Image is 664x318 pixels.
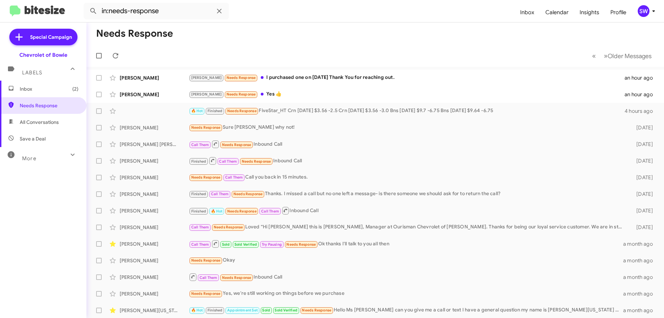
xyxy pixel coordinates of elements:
[625,108,658,115] div: 4 hours ago
[605,2,632,22] a: Profile
[22,70,42,76] span: Labels
[540,2,574,22] a: Calendar
[120,191,189,198] div: [PERSON_NAME]
[608,52,652,60] span: Older Messages
[625,124,658,131] div: [DATE]
[574,2,605,22] a: Insights
[191,258,221,263] span: Needs Response
[189,90,625,98] div: Yes 👍
[191,291,221,296] span: Needs Response
[191,175,221,180] span: Needs Response
[189,206,625,215] div: Inbound Call
[222,242,230,247] span: Sold
[233,192,263,196] span: Needs Response
[211,192,229,196] span: Call Them
[625,141,658,148] div: [DATE]
[120,257,189,264] div: [PERSON_NAME]
[222,143,251,147] span: Needs Response
[625,157,658,164] div: [DATE]
[261,209,279,213] span: Call Them
[625,74,658,81] div: an hour ago
[227,92,256,97] span: Needs Response
[120,91,189,98] div: [PERSON_NAME]
[234,242,257,247] span: Sold Verified
[207,109,223,113] span: Finished
[625,174,658,181] div: [DATE]
[22,155,36,162] span: More
[286,242,316,247] span: Needs Response
[191,209,206,213] span: Finished
[9,29,77,45] a: Special Campaign
[120,157,189,164] div: [PERSON_NAME]
[191,75,222,80] span: [PERSON_NAME]
[227,109,257,113] span: Needs Response
[191,192,206,196] span: Finished
[191,92,222,97] span: [PERSON_NAME]
[638,5,649,17] div: SW
[625,207,658,214] div: [DATE]
[604,52,608,60] span: »
[20,85,79,92] span: Inbox
[20,119,59,126] span: All Conversations
[588,49,656,63] nav: Page navigation example
[189,124,625,131] div: Sure [PERSON_NAME] why not!
[625,91,658,98] div: an hour ago
[20,102,79,109] span: Needs Response
[19,52,67,58] div: Chevrolet of Bowie
[191,308,203,312] span: 🔥 Hot
[72,85,79,92] span: (2)
[211,209,223,213] span: 🔥 Hot
[227,308,258,312] span: Appointment Set
[120,124,189,131] div: [PERSON_NAME]
[191,225,209,229] span: Call Them
[623,307,658,314] div: a month ago
[120,207,189,214] div: [PERSON_NAME]
[120,240,189,247] div: [PERSON_NAME]
[189,273,623,281] div: Inbound Call
[242,159,271,164] span: Needs Response
[120,74,189,81] div: [PERSON_NAME]
[191,143,209,147] span: Call Them
[189,190,625,198] div: Thanks. I missed a call but no one left a message- is there someone we should ask for to return t...
[214,225,243,229] span: Needs Response
[227,209,257,213] span: Needs Response
[191,109,203,113] span: 🔥 Hot
[219,159,237,164] span: Call Them
[191,242,209,247] span: Call Them
[302,308,331,312] span: Needs Response
[189,239,623,248] div: Ok thanks I'll talk to you all then
[262,242,282,247] span: Try Pausing
[84,3,229,19] input: Search
[96,28,173,39] h1: Needs Response
[189,140,625,148] div: Inbound Call
[515,2,540,22] a: Inbox
[632,5,656,17] button: SW
[120,307,189,314] div: [PERSON_NAME][US_STATE]
[189,156,625,165] div: Inbound Call
[275,308,297,312] span: Sold Verified
[20,135,46,142] span: Save a Deal
[623,274,658,281] div: a month ago
[189,290,623,298] div: Yes, we're still working on things before we purchase
[623,290,658,297] div: a month ago
[120,274,189,281] div: [PERSON_NAME]
[207,308,223,312] span: Finished
[625,191,658,198] div: [DATE]
[623,257,658,264] div: a month ago
[189,173,625,181] div: Call you back in 15 minutes.
[625,224,658,231] div: [DATE]
[588,49,600,63] button: Previous
[191,159,206,164] span: Finished
[120,224,189,231] div: [PERSON_NAME]
[30,34,72,40] span: Special Campaign
[262,308,270,312] span: Sold
[189,306,623,314] div: Hello Ms [PERSON_NAME] can you give me a call or text I have a general question my name is [PERSO...
[600,49,656,63] button: Next
[189,223,625,231] div: Loved “Hi [PERSON_NAME] this is [PERSON_NAME], Manager at Ourisman Chevrolet of [PERSON_NAME]. Th...
[222,275,251,280] span: Needs Response
[592,52,596,60] span: «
